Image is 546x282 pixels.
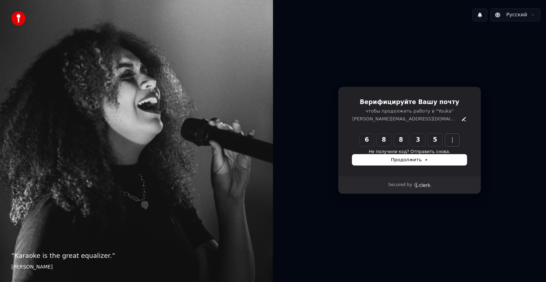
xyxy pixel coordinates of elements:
[352,98,467,107] h1: Верифицируйте Вашу почту
[352,116,458,122] p: [PERSON_NAME][EMAIL_ADDRESS][DOMAIN_NAME]
[11,11,26,26] img: youka
[391,157,428,163] span: Продолжить
[369,149,450,155] button: Не получили код? Отправить снова.
[11,251,262,261] p: “ Karaoke is the great equalizer. ”
[461,116,467,122] button: Edit
[360,134,473,146] input: Enter verification code
[414,183,431,188] a: Clerk logo
[352,154,467,165] button: Продолжить
[388,182,412,188] p: Secured by
[11,264,262,271] footer: [PERSON_NAME]
[352,108,467,114] p: чтобы продолжить работу в "Youka"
